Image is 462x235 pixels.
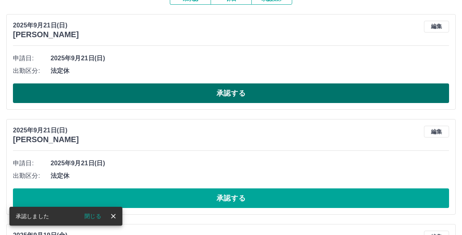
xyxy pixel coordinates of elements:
[13,21,79,30] p: 2025年9月21日(日)
[13,126,79,135] p: 2025年9月21日(日)
[13,66,51,76] span: 出勤区分:
[107,210,119,222] button: close
[51,171,449,181] span: 法定休
[424,21,449,33] button: 編集
[16,209,49,223] div: 承認しました
[13,135,79,144] h3: [PERSON_NAME]
[51,54,449,63] span: 2025年9月21日(日)
[13,188,449,208] button: 承認する
[78,210,107,222] button: 閉じる
[13,83,449,103] button: 承認する
[51,159,449,168] span: 2025年9月21日(日)
[424,126,449,137] button: 編集
[51,66,449,76] span: 法定休
[13,171,51,181] span: 出勤区分:
[13,159,51,168] span: 申請日:
[13,54,51,63] span: 申請日:
[13,30,79,39] h3: [PERSON_NAME]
